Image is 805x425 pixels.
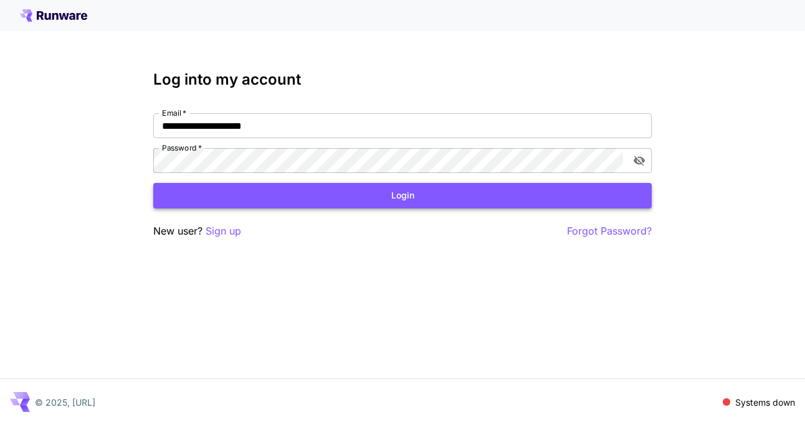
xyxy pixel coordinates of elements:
[162,108,186,118] label: Email
[162,142,202,153] label: Password
[35,396,95,409] p: © 2025, [URL]
[206,223,241,239] button: Sign up
[628,149,650,172] button: toggle password visibility
[735,396,795,409] p: Systems down
[153,223,241,239] p: New user?
[153,183,652,208] button: Login
[567,223,652,239] button: Forgot Password?
[153,71,652,88] h3: Log into my account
